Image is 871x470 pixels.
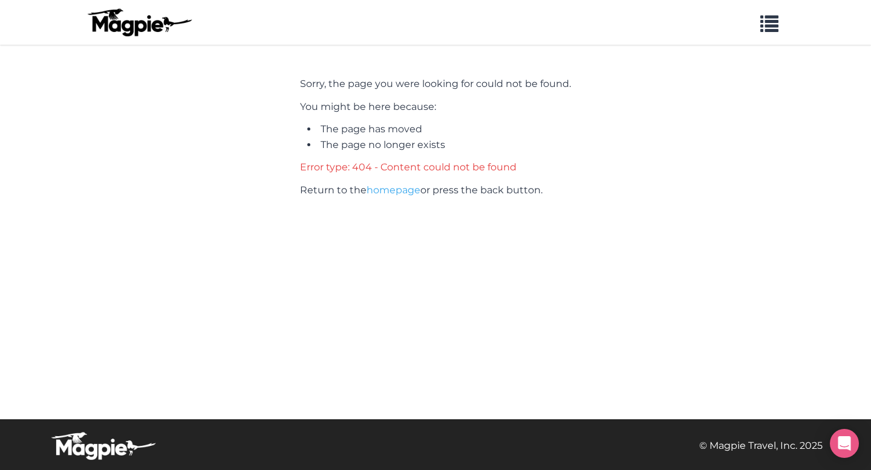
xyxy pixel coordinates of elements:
img: logo-white-d94fa1abed81b67a048b3d0f0ab5b955.png [48,431,157,460]
p: You might be here because: [300,99,571,115]
div: Open Intercom Messenger [830,429,859,458]
p: Return to the or press the back button. [300,182,571,198]
p: Error type: 404 - Content could not be found [300,159,571,175]
li: The page has moved [307,121,571,137]
li: The page no longer exists [307,137,571,153]
img: logo-ab69f6fb50320c5b225c76a69d11143b.png [85,8,194,37]
p: © Magpie Travel, Inc. 2025 [699,438,823,454]
p: Sorry, the page you were looking for could not be found. [300,76,571,92]
a: homepage [367,184,420,196]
